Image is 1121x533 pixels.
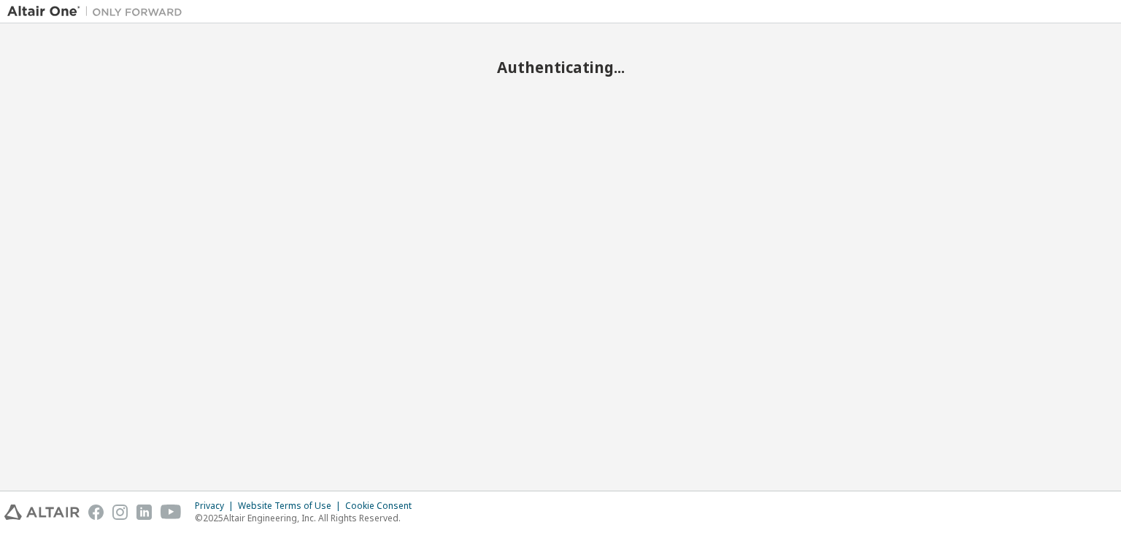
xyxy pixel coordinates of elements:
[7,58,1114,77] h2: Authenticating...
[345,500,420,512] div: Cookie Consent
[4,505,80,520] img: altair_logo.svg
[195,512,420,524] p: © 2025 Altair Engineering, Inc. All Rights Reserved.
[112,505,128,520] img: instagram.svg
[195,500,238,512] div: Privacy
[88,505,104,520] img: facebook.svg
[7,4,190,19] img: Altair One
[161,505,182,520] img: youtube.svg
[238,500,345,512] div: Website Terms of Use
[136,505,152,520] img: linkedin.svg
